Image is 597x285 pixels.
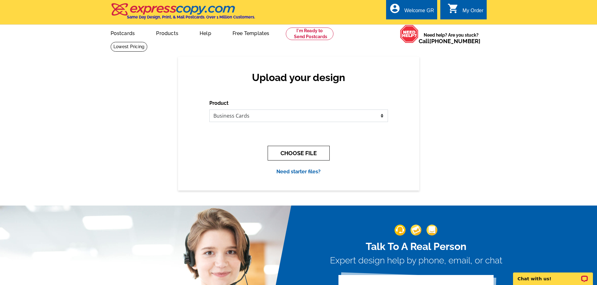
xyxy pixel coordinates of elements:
h4: Same Day Design, Print, & Mail Postcards. Over 1 Million Customers. [127,15,255,19]
div: Welcome GR [404,8,434,17]
a: Need starter files? [276,169,321,175]
img: support-img-3_1.png [427,225,437,236]
h2: Upload your design [216,72,382,84]
button: CHOOSE FILE [268,146,330,160]
i: account_circle [389,3,401,14]
span: Call [419,38,480,44]
div: My Order [463,8,484,17]
i: shopping_cart [448,3,459,14]
span: Need help? Are you stuck? [419,32,484,44]
a: Same Day Design, Print, & Mail Postcards. Over 1 Million Customers. [111,8,255,19]
img: support-img-1.png [395,225,406,236]
a: Products [146,25,188,40]
a: shopping_cart My Order [448,7,484,15]
img: support-img-2.png [411,225,422,236]
iframe: LiveChat chat widget [509,265,597,285]
label: Product [209,99,228,107]
a: Help [190,25,221,40]
a: Postcards [101,25,145,40]
a: [PHONE_NUMBER] [429,38,480,44]
h2: Talk To A Real Person [330,241,502,252]
h3: Expert design help by phone, email, or chat [330,255,502,266]
a: Free Templates [223,25,280,40]
img: help [400,25,419,43]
